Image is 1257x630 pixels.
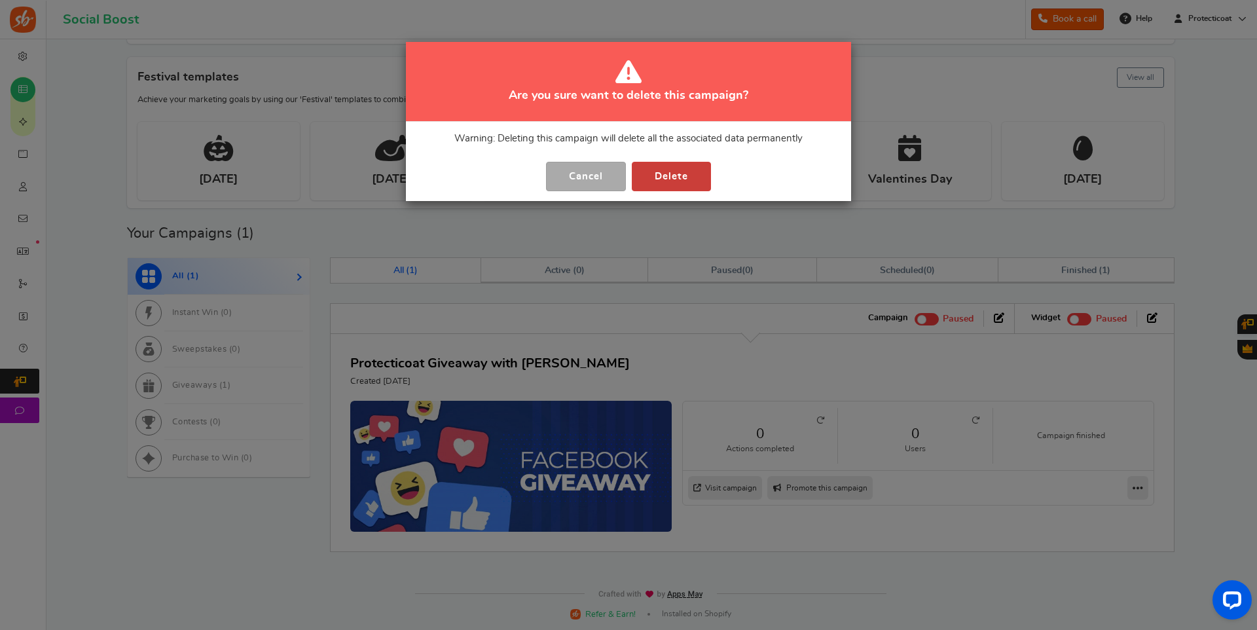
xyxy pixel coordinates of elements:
h4: Are you sure want to delete this campaign? [422,88,835,105]
button: Cancel [546,162,626,191]
iframe: LiveChat chat widget [1202,575,1257,630]
button: Delete [632,162,711,191]
p: Warning: Deleting this campaign will delete all the associated data permanently [426,132,831,145]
